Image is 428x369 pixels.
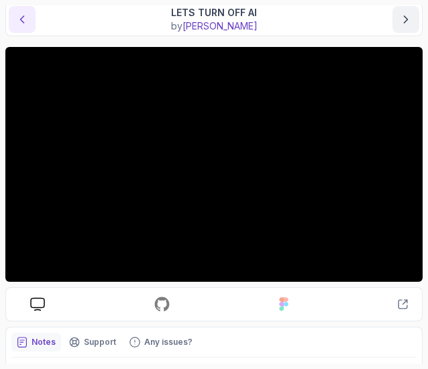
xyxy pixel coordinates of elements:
button: notes button [11,333,61,352]
a: course slides [19,297,56,311]
button: Support button [64,333,121,352]
p: Support [84,337,116,348]
p: by [171,19,258,33]
p: Notes [32,337,56,348]
button: next content [392,6,419,33]
button: previous content [9,6,36,33]
span: [PERSON_NAME] [182,20,258,32]
p: Any issues? [144,337,193,348]
p: LETS TURN OFF AI [171,6,258,19]
iframe: To enrich screen reader interactions, please activate Accessibility in Grammarly extension settings [5,47,423,282]
button: Feedback button [124,333,198,352]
